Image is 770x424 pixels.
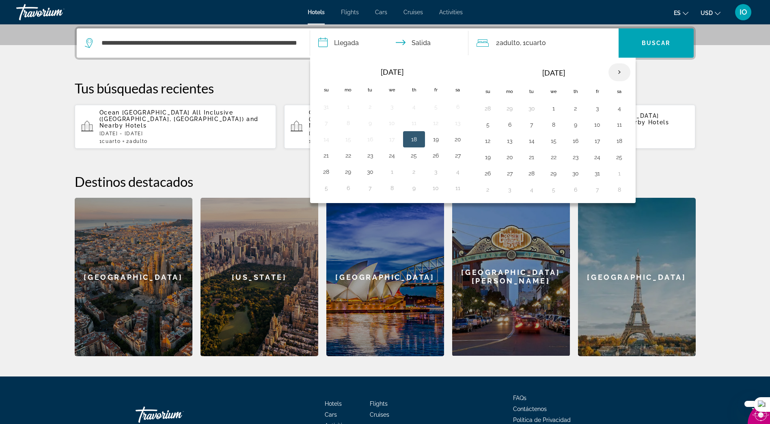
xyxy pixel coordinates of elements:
button: Day 3 [503,184,516,195]
button: Day 15 [342,134,355,145]
button: Day 7 [320,117,333,129]
span: and Nearby Hotels [607,119,669,125]
span: Buscar [642,40,671,46]
span: IO [740,8,747,16]
button: Day 26 [429,150,442,161]
button: Day 4 [613,103,626,114]
button: Day 10 [386,117,399,129]
span: Ocean [GEOGRAPHIC_DATA] All Inclusive ([GEOGRAPHIC_DATA], [GEOGRAPHIC_DATA]) [99,109,244,122]
a: [GEOGRAPHIC_DATA][PERSON_NAME] [452,198,570,356]
button: Day 11 [451,182,464,194]
button: Day 1 [613,168,626,179]
button: Day 29 [503,103,516,114]
button: Travelers: 2 adults, 0 children [468,28,619,58]
button: Day 7 [525,119,538,130]
button: Day 9 [408,182,421,194]
button: Day 5 [547,184,560,195]
button: Day 25 [613,151,626,163]
div: Search widget [77,28,694,58]
button: Day 9 [364,117,377,129]
button: Day 2 [569,103,582,114]
button: Buscar [619,28,694,58]
span: Cars [325,411,337,418]
button: Day 17 [591,135,604,147]
button: Day 22 [342,150,355,161]
a: [GEOGRAPHIC_DATA] [326,198,444,356]
button: Day 4 [451,166,464,177]
button: Day 28 [320,166,333,177]
button: Day 30 [569,168,582,179]
iframe: Botón para iniciar la ventana de mensajería [738,392,764,418]
a: Cruises [403,9,423,15]
span: 2 [126,138,148,144]
button: Day 6 [569,184,582,195]
button: Day 1 [342,101,355,112]
button: Day 19 [429,134,442,145]
a: FAQs [513,395,526,401]
p: Tus búsquedas recientes [75,80,696,96]
button: Day 28 [525,168,538,179]
button: Ocean [GEOGRAPHIC_DATA] All Inclusive ([GEOGRAPHIC_DATA], [GEOGRAPHIC_DATA]) and Nearby Hotels[DA... [284,104,486,149]
div: [US_STATE] [201,198,318,356]
button: Day 27 [503,168,516,179]
button: Day 1 [386,166,399,177]
button: Day 10 [591,119,604,130]
th: [DATE] [337,63,447,81]
button: Day 18 [408,134,421,145]
button: Day 20 [503,151,516,163]
button: Day 23 [364,150,377,161]
p: [DATE] - [DATE] [99,131,270,136]
button: Day 22 [547,151,560,163]
button: Day 30 [364,166,377,177]
a: [GEOGRAPHIC_DATA] [578,198,696,356]
span: USD [701,10,713,16]
span: Activities [439,9,463,15]
button: Check in and out dates [310,28,468,58]
button: Day 16 [364,134,377,145]
button: Day 6 [503,119,516,130]
a: Cruises [370,411,389,418]
button: Day 7 [591,184,604,195]
button: Day 8 [386,182,399,194]
a: Contáctenos [513,406,547,412]
span: , 1 [520,37,546,49]
a: Hotels [308,9,325,15]
button: Day 2 [408,166,421,177]
button: Day 5 [320,182,333,194]
button: Day 6 [342,182,355,194]
span: Adulto [500,39,520,47]
button: Next month [608,63,630,82]
a: [GEOGRAPHIC_DATA] [75,198,192,356]
button: Day 31 [320,101,333,112]
button: Day 13 [451,117,464,129]
button: Day 3 [429,166,442,177]
a: Política de Privacidad [513,417,571,423]
button: Day 28 [481,103,494,114]
button: Day 24 [591,151,604,163]
button: Day 4 [408,101,421,112]
span: and Nearby Hotels [99,116,259,129]
a: Cars [375,9,387,15]
button: Day 15 [547,135,560,147]
button: Day 3 [591,103,604,114]
button: User Menu [733,4,754,21]
span: 1 [99,138,121,144]
span: Cuarto [526,39,546,47]
a: Travorium [16,2,97,23]
button: Day 10 [429,182,442,194]
button: Day 19 [481,151,494,163]
button: Day 25 [408,150,421,161]
button: Day 3 [386,101,399,112]
button: Day 5 [481,119,494,130]
a: Flights [341,9,359,15]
